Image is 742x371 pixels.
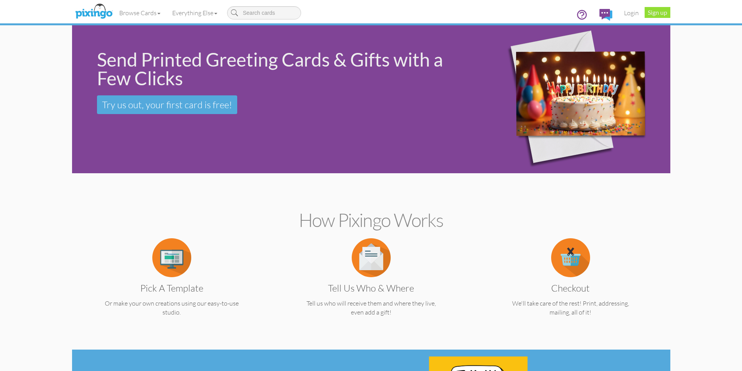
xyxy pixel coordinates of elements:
[551,238,590,277] img: item.alt
[97,95,237,114] a: Try us out, your first card is free!
[287,299,456,317] p: Tell us who will receive them and where they live, even add a gift!
[93,283,250,293] h3: Pick a Template
[227,6,301,19] input: Search cards
[87,299,256,317] p: Or make your own creations using our easy-to-use studio.
[86,210,657,230] h2: How Pixingo works
[97,50,465,88] div: Send Printed Greeting Cards & Gifts with a Few Clicks
[599,9,612,21] img: comments.svg
[73,2,115,21] img: pixingo logo
[486,299,655,317] p: We'll take care of the rest! Print, addressing, mailing, all of it!
[87,253,256,317] a: Pick a Template Or make your own creations using our easy-to-use studio.
[492,283,649,293] h3: Checkout
[287,253,456,317] a: Tell us Who & Where Tell us who will receive them and where they live, even add a gift!
[352,238,391,277] img: item.alt
[645,7,670,18] a: Sign up
[293,283,450,293] h3: Tell us Who & Where
[152,238,191,277] img: item.alt
[477,14,665,185] img: 756575c7-7eac-4d68-b443-8019490cf74f.png
[166,3,223,23] a: Everything Else
[102,99,232,111] span: Try us out, your first card is free!
[113,3,166,23] a: Browse Cards
[618,3,645,23] a: Login
[486,253,655,317] a: Checkout We'll take care of the rest! Print, addressing, mailing, all of it!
